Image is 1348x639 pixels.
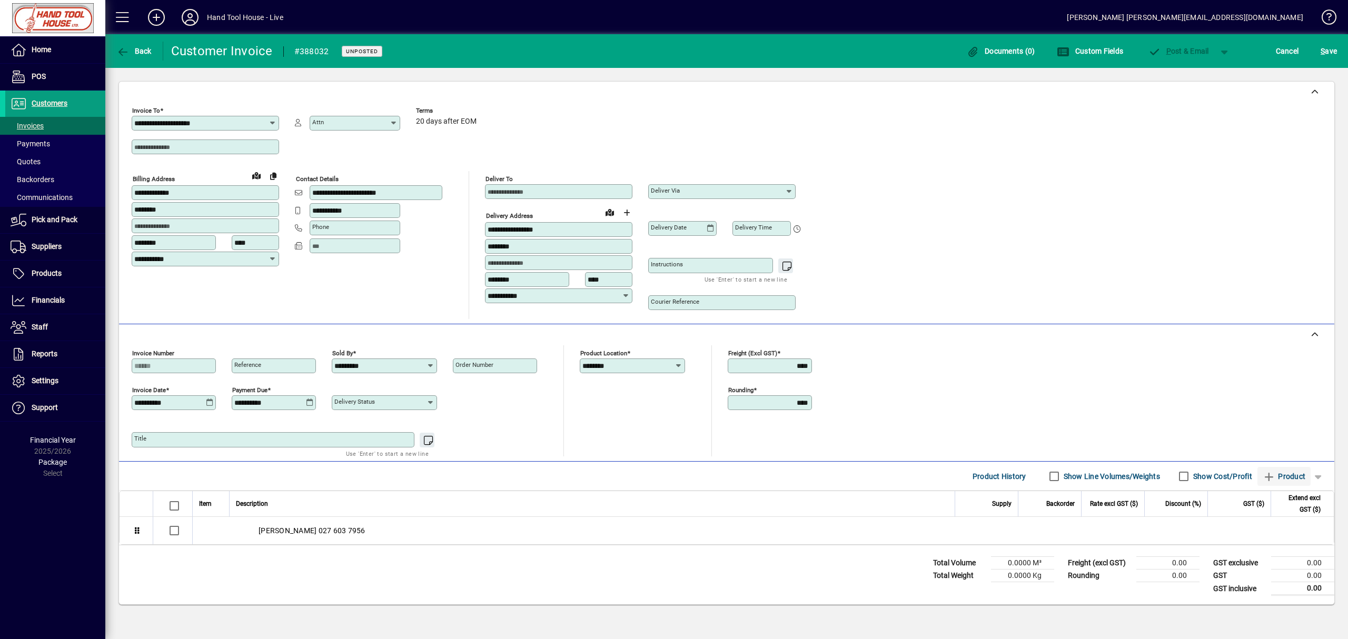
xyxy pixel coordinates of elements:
[173,8,207,27] button: Profile
[1191,471,1252,482] label: Show Cost/Profit
[1321,43,1337,59] span: ave
[38,458,67,466] span: Package
[5,234,105,260] a: Suppliers
[132,386,166,394] mat-label: Invoice date
[1314,2,1335,36] a: Knowledge Base
[32,99,67,107] span: Customers
[32,72,46,81] span: POS
[294,43,329,60] div: #388032
[207,9,283,26] div: Hand Tool House - Live
[114,42,154,61] button: Back
[11,122,44,130] span: Invoices
[1318,42,1340,61] button: Save
[1148,47,1209,55] span: ost & Email
[5,368,105,394] a: Settings
[1271,557,1334,570] td: 0.00
[30,436,76,444] span: Financial Year
[651,298,699,305] mat-label: Courier Reference
[968,467,1030,486] button: Product History
[5,188,105,206] a: Communications
[1277,492,1321,515] span: Extend excl GST ($)
[5,341,105,367] a: Reports
[485,175,513,183] mat-label: Deliver To
[1276,43,1299,59] span: Cancel
[416,117,477,126] span: 20 days after EOM
[346,48,378,55] span: Unposted
[234,361,261,368] mat-label: Reference
[728,386,754,394] mat-label: Rounding
[11,139,50,148] span: Payments
[735,224,772,231] mat-label: Delivery time
[601,204,618,221] a: View on map
[1208,582,1271,595] td: GST inclusive
[992,498,1012,510] span: Supply
[1208,570,1271,582] td: GST
[1263,468,1305,485] span: Product
[32,215,77,224] span: Pick and Pack
[248,167,265,184] a: View on map
[1090,498,1138,510] span: Rate excl GST ($)
[5,314,105,341] a: Staff
[5,207,105,233] a: Pick and Pack
[32,323,48,331] span: Staff
[32,376,58,385] span: Settings
[5,287,105,314] a: Financials
[5,153,105,171] a: Quotes
[312,118,324,126] mat-label: Attn
[728,350,777,357] mat-label: Freight (excl GST)
[580,350,627,357] mat-label: Product location
[1208,557,1271,570] td: GST exclusive
[1054,42,1126,61] button: Custom Fields
[1057,47,1123,55] span: Custom Fields
[928,570,991,582] td: Total Weight
[1271,582,1334,595] td: 0.00
[651,187,680,194] mat-label: Deliver via
[416,107,479,114] span: Terms
[32,350,57,358] span: Reports
[651,261,683,268] mat-label: Instructions
[651,224,687,231] mat-label: Delivery date
[1062,471,1160,482] label: Show Line Volumes/Weights
[967,47,1035,55] span: Documents (0)
[1136,557,1200,570] td: 0.00
[5,37,105,63] a: Home
[1257,467,1311,486] button: Product
[5,64,105,90] a: POS
[199,498,212,510] span: Item
[265,167,282,184] button: Copy to Delivery address
[32,45,51,54] span: Home
[1166,47,1171,55] span: P
[346,447,429,460] mat-hint: Use 'Enter' to start a new line
[132,107,160,114] mat-label: Invoice To
[312,223,329,231] mat-label: Phone
[334,398,375,405] mat-label: Delivery status
[5,395,105,421] a: Support
[5,171,105,188] a: Backorders
[5,261,105,287] a: Products
[116,47,152,55] span: Back
[928,557,991,570] td: Total Volume
[32,242,62,251] span: Suppliers
[236,498,268,510] span: Description
[973,468,1026,485] span: Product History
[1067,9,1303,26] div: [PERSON_NAME] [PERSON_NAME][EMAIL_ADDRESS][DOMAIN_NAME]
[32,403,58,412] span: Support
[705,273,787,285] mat-hint: Use 'Enter' to start a new line
[1271,570,1334,582] td: 0.00
[1165,498,1201,510] span: Discount (%)
[1321,47,1325,55] span: S
[171,43,273,59] div: Customer Invoice
[1243,498,1264,510] span: GST ($)
[1063,557,1136,570] td: Freight (excl GST)
[134,435,146,442] mat-label: Title
[193,517,1334,544] div: [PERSON_NAME] 027 603 7956
[991,570,1054,582] td: 0.0000 Kg
[11,157,41,166] span: Quotes
[5,117,105,135] a: Invoices
[618,204,635,221] button: Choose address
[11,175,54,184] span: Backorders
[105,42,163,61] app-page-header-button: Back
[455,361,493,368] mat-label: Order number
[232,386,267,394] mat-label: Payment due
[1063,570,1136,582] td: Rounding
